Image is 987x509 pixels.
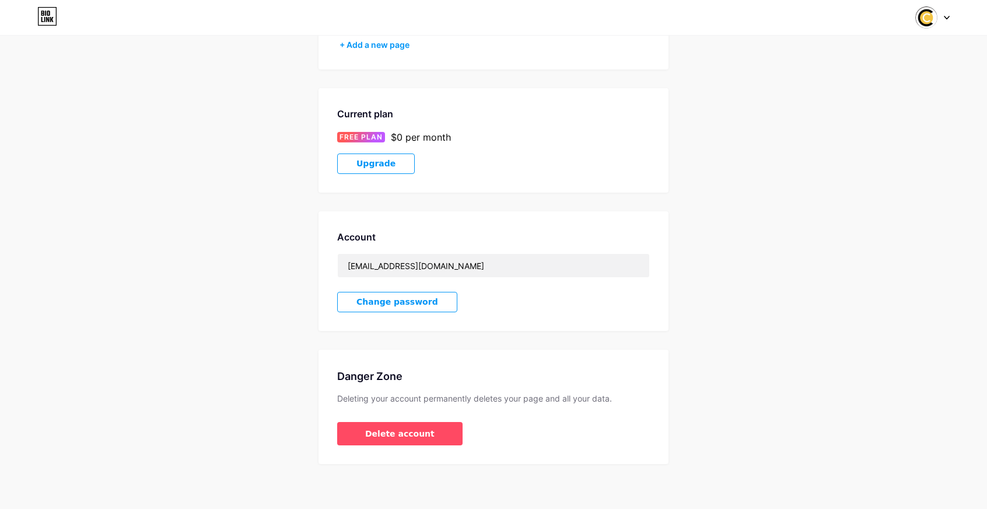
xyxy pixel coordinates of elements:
button: Upgrade [337,154,415,174]
input: Email [338,254,649,277]
button: Delete account [337,422,463,445]
div: Account [337,230,650,244]
div: Current plan [337,107,650,121]
span: FREE PLAN [339,132,383,142]
span: Upgrade [356,159,395,169]
img: jamesfoster [915,6,937,29]
span: Change password [356,297,438,307]
div: Danger Zone [337,368,650,384]
div: + Add a new page [339,39,650,51]
div: Deleting your account permanently deletes your page and all your data. [337,393,650,403]
button: Change password [337,292,457,312]
div: $0 per month [391,130,451,144]
span: Delete account [365,428,435,440]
